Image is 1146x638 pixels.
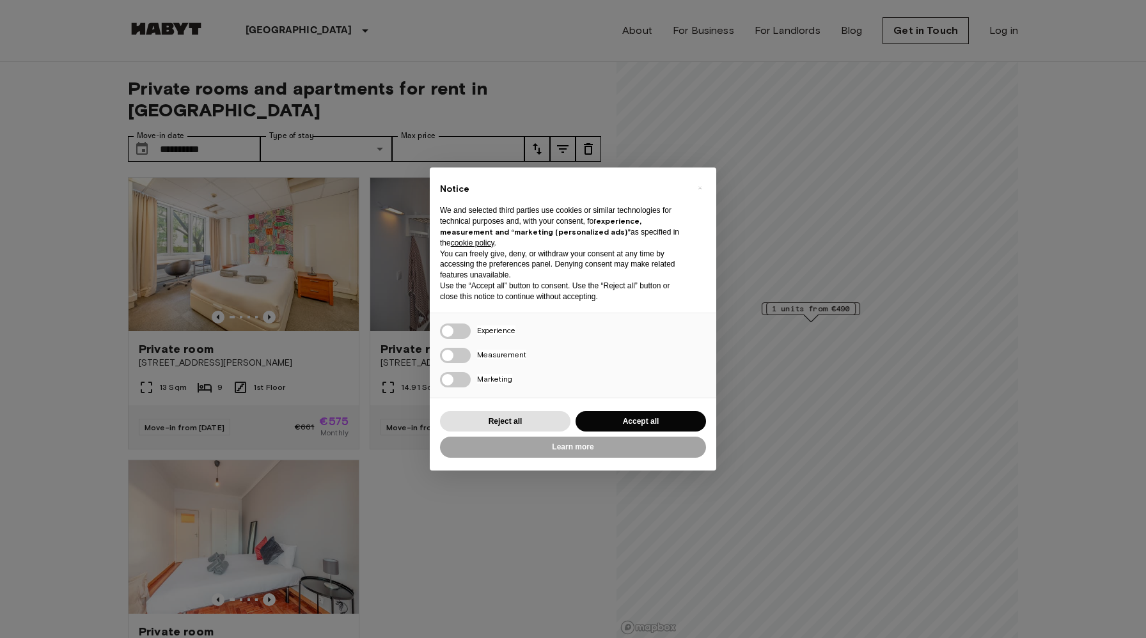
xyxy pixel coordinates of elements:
[440,205,686,248] p: We and selected third parties use cookies or similar technologies for technical purposes and, wit...
[440,281,686,302] p: Use the “Accept all” button to consent. Use the “Reject all” button or close this notice to conti...
[440,411,570,432] button: Reject all
[440,216,641,237] strong: experience, measurement and “marketing (personalized ads)”
[477,374,512,384] span: Marketing
[477,325,515,335] span: Experience
[440,249,686,281] p: You can freely give, deny, or withdraw your consent at any time by accessing the preferences pane...
[689,178,710,198] button: Close this notice
[440,183,686,196] h2: Notice
[576,411,706,432] button: Accept all
[440,437,706,458] button: Learn more
[451,238,494,247] a: cookie policy
[477,350,526,359] span: Measurement
[698,180,702,196] span: ×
